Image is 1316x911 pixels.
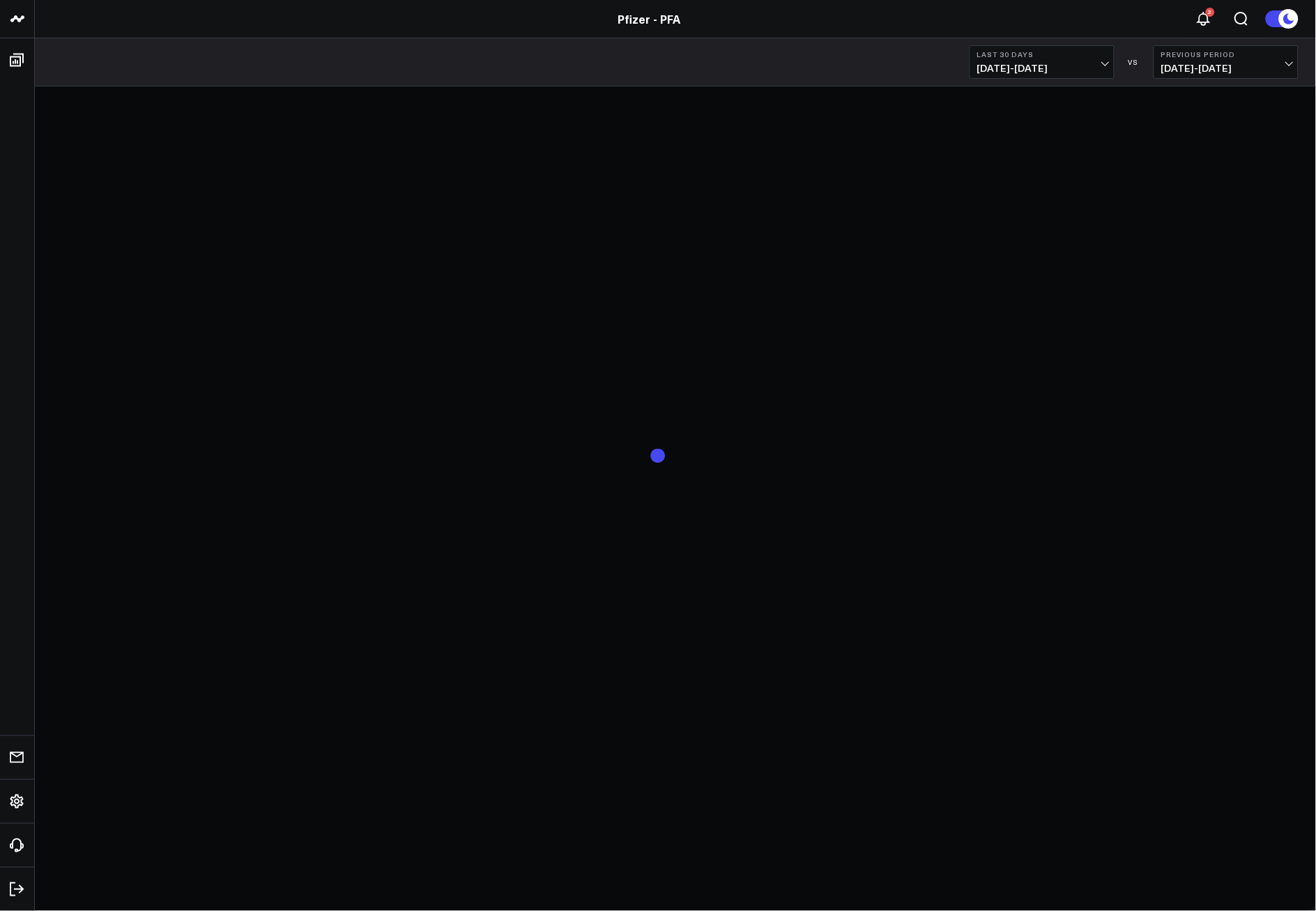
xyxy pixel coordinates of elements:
[1161,63,1291,74] span: [DATE] - [DATE]
[618,11,681,26] a: Pfizer - PFA
[1122,58,1147,66] div: VS
[970,45,1115,79] button: Last 30 Days[DATE]-[DATE]
[977,50,1107,59] b: Last 30 Days
[1206,8,1215,17] div: 2
[1161,50,1291,59] b: Previous Period
[1154,45,1299,79] button: Previous Period[DATE]-[DATE]
[977,63,1107,74] span: [DATE] - [DATE]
